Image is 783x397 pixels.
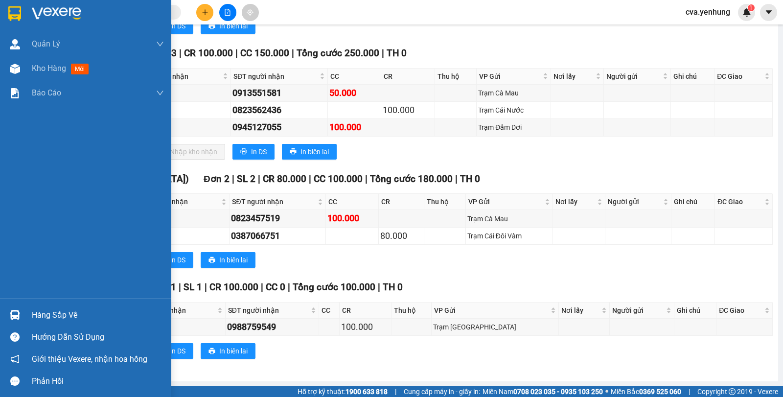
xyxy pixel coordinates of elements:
[290,148,297,156] span: printer
[328,69,381,85] th: CC
[478,105,549,116] div: Trạm Cái Nước
[231,102,328,119] td: 0823562436
[478,88,549,98] div: Trạm Cà Mau
[138,211,228,225] div: A
[513,388,603,396] strong: 0708 023 035 - 0935 103 250
[232,144,275,160] button: printerIn DS
[240,47,289,59] span: CC 150.000
[232,86,326,100] div: 0913551581
[326,194,379,210] th: CC
[455,173,458,185] span: |
[639,388,681,396] strong: 0369 525 060
[467,213,551,224] div: Trạm Cà Mau
[32,38,60,50] span: Quản Lý
[156,89,164,97] span: down
[749,4,753,11] span: 1
[232,196,315,207] span: SĐT người nhận
[170,346,185,356] span: In DS
[395,386,396,397] span: |
[605,390,608,394] span: ⚪️
[378,281,380,293] span: |
[293,281,375,293] span: Tổng cước 100.000
[151,144,225,160] button: downloadNhập kho nhận
[202,9,208,16] span: plus
[137,102,231,119] td: my
[201,18,255,34] button: printerIn biên lai
[460,173,480,185] span: TH 0
[717,196,762,207] span: ĐC Giao
[380,229,422,243] div: 80.000
[136,320,223,334] div: 0
[138,229,228,243] div: a
[434,305,549,316] span: VP Gửi
[201,343,255,359] button: printerIn biên lai
[379,194,424,210] th: CR
[231,229,323,243] div: 0387066751
[204,173,230,185] span: Đơn 2
[240,148,247,156] span: printer
[208,257,215,264] span: printer
[10,39,20,49] img: warehouse-icon
[232,120,326,134] div: 0945127055
[219,346,248,356] span: In biên lai
[608,196,662,207] span: Người gửi
[138,103,229,117] div: my
[288,281,290,293] span: |
[71,64,89,74] span: mới
[237,173,255,185] span: SL 2
[671,69,715,85] th: Ghi chú
[689,386,690,397] span: |
[10,332,20,342] span: question-circle
[298,386,388,397] span: Hỗ trợ kỹ thuật:
[466,210,553,227] td: Trạm Cà Mau
[261,281,263,293] span: |
[138,86,229,100] div: A
[468,196,543,207] span: VP Gửi
[32,374,164,389] div: Phản hồi
[612,305,664,316] span: Người gửi
[32,308,164,323] div: Hàng sắp về
[327,211,377,225] div: 100.000
[136,210,230,227] td: A
[138,196,219,207] span: Tên người nhận
[137,85,231,102] td: A
[467,231,551,241] div: Trạm Cái Đôi Vàm
[184,281,202,293] span: SL 1
[435,69,477,85] th: Thu hộ
[232,173,234,185] span: |
[674,303,717,319] th: Ghi chú
[555,196,595,207] span: Nơi lấy
[479,71,541,82] span: VP Gửi
[209,281,258,293] span: CR 100.000
[424,194,465,210] th: Thu hộ
[432,319,559,336] td: Trạm Phú Tân
[151,18,193,34] button: printerIn DS
[483,386,603,397] span: Miền Nam
[242,4,259,21] button: aim
[561,305,599,316] span: Nơi lấy
[742,8,751,17] img: icon-new-feature
[340,303,391,319] th: CR
[764,8,773,17] span: caret-down
[258,173,260,185] span: |
[230,228,325,245] td: 0387066751
[32,330,164,345] div: Hướng dẫn sử dụng
[227,320,317,334] div: 0988759549
[309,173,311,185] span: |
[232,103,326,117] div: 0823562436
[170,255,185,265] span: In DS
[230,210,325,227] td: 0823457519
[729,388,736,395] span: copyright
[760,4,777,21] button: caret-down
[314,173,363,185] span: CC 100.000
[477,85,551,102] td: Trạm Cà Mau
[228,305,309,316] span: SĐT người nhận
[292,47,294,59] span: |
[8,6,21,21] img: logo-vxr
[382,47,384,59] span: |
[383,103,433,117] div: 100.000
[381,69,435,85] th: CR
[717,71,762,82] span: ĐC Giao
[678,6,738,18] span: cva.yenhung
[235,47,238,59] span: |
